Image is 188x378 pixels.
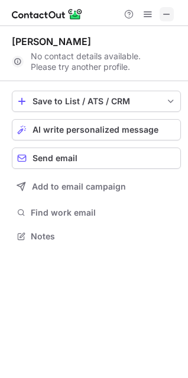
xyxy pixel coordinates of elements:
span: Send email [33,153,77,163]
button: Notes [12,228,181,245]
button: Add to email campaign [12,176,181,197]
span: AI write personalized message [33,125,158,134]
button: AI write personalized message [12,119,181,140]
button: save-profile-one-click [12,91,181,112]
img: ContactOut v5.3.10 [12,7,83,21]
span: Add to email campaign [32,182,126,191]
div: Save to List / ATS / CRM [33,97,160,106]
div: [PERSON_NAME] [12,36,91,47]
div: No contact details available. Please try another profile. [12,52,181,71]
button: Send email [12,148,181,169]
span: Notes [31,231,176,242]
button: Find work email [12,204,181,221]
span: Find work email [31,207,176,218]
